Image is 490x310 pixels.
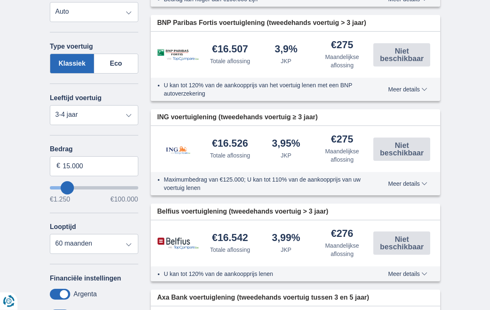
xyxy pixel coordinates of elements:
span: Meer details [388,271,427,277]
span: €100.000 [110,197,138,203]
span: Meer details [388,181,427,187]
div: 3,99% [272,233,300,244]
li: U kan tot 120% van de aankoopprijs lenen [164,270,370,278]
label: Eco [94,54,138,74]
span: € [56,162,60,171]
label: Klassiek [50,54,94,74]
img: product.pl.alt ING [157,135,199,163]
span: Belfius voertuiglening (tweedehands voertuig > 3 jaar) [157,207,328,217]
button: Meer details [382,181,434,187]
span: Niet beschikbaar [376,142,428,157]
button: Niet beschikbaar [373,232,430,255]
label: Looptijd [50,224,76,231]
span: BNP Paribas Fortis voertuiglening (tweedehands voertuig > 3 jaar) [157,19,366,28]
div: 3,95% [272,139,300,150]
label: Argenta [73,291,97,298]
div: JKP [281,246,292,254]
span: Meer details [388,87,427,93]
div: €275 [331,40,353,52]
div: €16.542 [212,233,248,244]
div: 3,9% [275,44,298,56]
label: Financiële instellingen [50,275,121,283]
div: JKP [281,57,292,66]
div: €16.526 [212,139,248,150]
span: €1.250 [50,197,70,203]
div: Maandelijkse aflossing [317,53,367,70]
div: Totale aflossing [210,152,250,160]
span: Niet beschikbaar [376,48,428,63]
button: Niet beschikbaar [373,138,430,161]
li: U kan tot 120% van de aankoopprijs van het voertuig lenen met een BNP autoverzekering [164,81,370,98]
div: Totale aflossing [210,57,250,66]
label: Bedrag [50,146,138,153]
div: €275 [331,135,353,146]
div: €276 [331,229,353,240]
button: Niet beschikbaar [373,44,430,67]
label: Type voertuig [50,43,93,51]
div: €16.507 [212,44,248,56]
li: Maximumbedrag van €125.000; U kan tot 110% van de aankoopprijs van uw voertuig lenen [164,176,370,192]
span: Niet beschikbaar [376,236,428,251]
button: Meer details [382,86,434,93]
button: Meer details [382,271,434,278]
span: ING voertuiglening (tweedehands voertuig ≥ 3 jaar) [157,113,318,123]
div: Totale aflossing [210,246,250,254]
div: JKP [281,152,292,160]
input: wantToBorrow [50,187,138,190]
label: Leeftijd voertuig [50,95,101,102]
div: Maandelijkse aflossing [317,148,367,164]
img: product.pl.alt BNP Paribas Fortis [157,49,199,62]
span: Axa Bank voertuiglening (tweedehands voertuig tussen 3 en 5 jaar) [157,293,369,303]
img: product.pl.alt Belfius [157,238,199,250]
div: Maandelijkse aflossing [317,242,367,258]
